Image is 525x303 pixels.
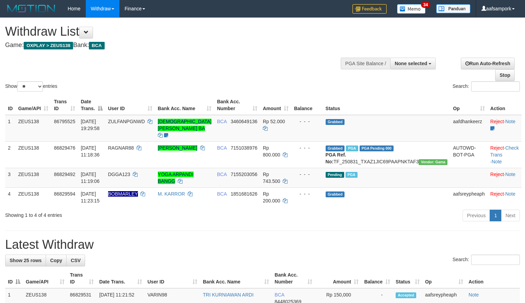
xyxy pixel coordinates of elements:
span: BCA [217,145,226,151]
div: PGA Site Balance / [341,58,390,69]
td: 4 [5,187,15,207]
th: Date Trans.: activate to sort column ascending [96,269,145,288]
th: Amount: activate to sort column ascending [260,95,291,115]
td: ZEUS138 [15,115,51,142]
span: Marked by aafnoeunsreypich [346,172,358,178]
a: Next [501,210,520,221]
td: AUTOWD-BOT-PGA [450,141,488,168]
span: BCA [89,42,104,49]
span: None selected [395,61,427,66]
img: Feedback.jpg [352,4,387,14]
a: Run Auto-Refresh [461,58,515,69]
td: aafdhankeerz [450,115,488,142]
th: Balance: activate to sort column ascending [361,269,393,288]
a: Reject [490,172,504,177]
td: TF_250831_TXAZ1JIC69PAAPNKTAF3 [323,141,451,168]
span: [DATE] 11:18:36 [81,145,100,158]
th: Amount: activate to sort column ascending [315,269,362,288]
div: - - - [294,190,320,197]
a: [PERSON_NAME] [158,145,197,151]
span: Pending [326,172,344,178]
a: Stop [495,69,515,81]
a: Copy [46,255,67,266]
span: Copy 3460649136 to clipboard [231,119,257,124]
th: User ID: activate to sort column ascending [105,95,155,115]
span: BCA [217,119,226,124]
a: Reject [490,145,504,151]
th: Balance [291,95,323,115]
th: Trans ID: activate to sort column ascending [51,95,78,115]
span: Copy 7155203056 to clipboard [231,172,257,177]
a: Note [505,119,515,124]
span: Rp 52.000 [263,119,285,124]
td: · [488,168,522,187]
th: Bank Acc. Number: activate to sort column ascending [214,95,260,115]
td: 2 [5,141,15,168]
a: Note [492,159,502,164]
span: PGA Pending [360,145,394,151]
td: ZEUS138 [15,187,51,207]
a: 1 [490,210,501,221]
th: Action [488,95,522,115]
input: Search: [471,255,520,265]
span: DGGA123 [108,172,130,177]
span: [DATE] 11:23:15 [81,191,100,203]
th: Game/API: activate to sort column ascending [15,95,51,115]
b: PGA Ref. No: [326,152,346,164]
td: · [488,115,522,142]
span: BCA [275,292,284,298]
span: BCA [217,172,226,177]
th: Op: activate to sort column ascending [450,95,488,115]
span: Copy 1851681626 to clipboard [231,191,257,197]
td: 3 [5,168,15,187]
th: Op: activate to sort column ascending [422,269,466,288]
a: M. KARROR [158,191,185,197]
a: Show 25 rows [5,255,46,266]
span: Nama rekening ada tanda titik/strip, harap diedit [108,191,138,197]
span: 86829492 [54,172,75,177]
div: - - - [294,171,320,178]
td: ZEUS138 [15,168,51,187]
span: [DATE] 11:19:06 [81,172,100,184]
th: Game/API: activate to sort column ascending [23,269,67,288]
span: RAGNAR88 [108,145,134,151]
span: 86829476 [54,145,75,151]
th: Bank Acc. Name: activate to sort column ascending [200,269,272,288]
h1: Withdraw List [5,25,343,38]
label: Search: [453,255,520,265]
img: MOTION_logo.png [5,3,57,14]
span: Grabbed [326,145,345,151]
th: ID [5,95,15,115]
th: Bank Acc. Name: activate to sort column ascending [155,95,214,115]
span: CSV [71,258,81,263]
td: · · [488,141,522,168]
a: Reject [490,119,504,124]
input: Search: [471,81,520,92]
img: Button%20Memo.svg [397,4,426,14]
a: Reject [490,191,504,197]
th: Status [323,95,451,115]
label: Show entries [5,81,57,92]
th: User ID: activate to sort column ascending [145,269,200,288]
span: Copy 7151038976 to clipboard [231,145,257,151]
span: Grabbed [326,119,345,125]
span: Accepted [396,292,416,298]
img: panduan.png [436,4,470,13]
a: Note [469,292,479,298]
h4: Game: Bank: [5,42,343,49]
th: Trans ID: activate to sort column ascending [67,269,96,288]
span: Grabbed [326,191,345,197]
a: Check Trans [490,145,519,158]
th: Action [466,269,520,288]
th: Bank Acc. Number: activate to sort column ascending [272,269,315,288]
a: Previous [463,210,490,221]
td: ZEUS138 [15,141,51,168]
a: Note [505,191,515,197]
span: Rp 200.000 [263,191,280,203]
td: aafsreypheaph [450,187,488,207]
th: Status: activate to sort column ascending [393,269,422,288]
a: [DEMOGRAPHIC_DATA][PERSON_NAME] BA [158,119,212,131]
div: Showing 1 to 4 of 4 entries [5,209,214,219]
span: BCA [217,191,226,197]
span: Show 25 rows [10,258,42,263]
